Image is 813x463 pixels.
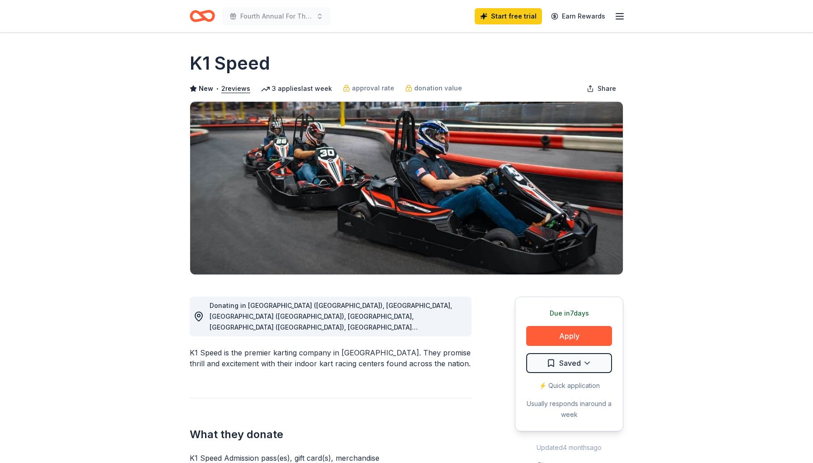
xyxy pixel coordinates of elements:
button: Share [579,80,623,98]
a: approval rate [343,83,394,94]
h1: K1 Speed [190,51,270,76]
button: Saved [526,353,612,373]
div: K1 Speed is the premier karting company in [GEOGRAPHIC_DATA]. They promise thrill and excitement ... [190,347,472,369]
div: Updated 4 months ago [515,442,623,453]
div: ⚡️ Quick application [526,380,612,391]
div: 3 applies last week [261,83,332,94]
span: • [216,85,219,92]
span: Donating in [GEOGRAPHIC_DATA] ([GEOGRAPHIC_DATA]), [GEOGRAPHIC_DATA], [GEOGRAPHIC_DATA] ([GEOGRAP... [210,302,452,418]
a: Home [190,5,215,27]
button: Fourth Annual For The Love of Freedom [222,7,331,25]
a: donation value [405,83,462,94]
button: 2reviews [221,83,250,94]
span: approval rate [352,83,394,94]
img: Image for K1 Speed [190,102,623,274]
span: Saved [559,357,581,369]
span: New [199,83,213,94]
div: Due in 7 days [526,308,612,319]
h2: What they donate [190,427,472,442]
span: Fourth Annual For The Love of Freedom [240,11,313,22]
span: Share [598,83,616,94]
span: donation value [414,83,462,94]
a: Start free trial [475,8,542,24]
button: Apply [526,326,612,346]
div: Usually responds in around a week [526,398,612,420]
a: Earn Rewards [546,8,611,24]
